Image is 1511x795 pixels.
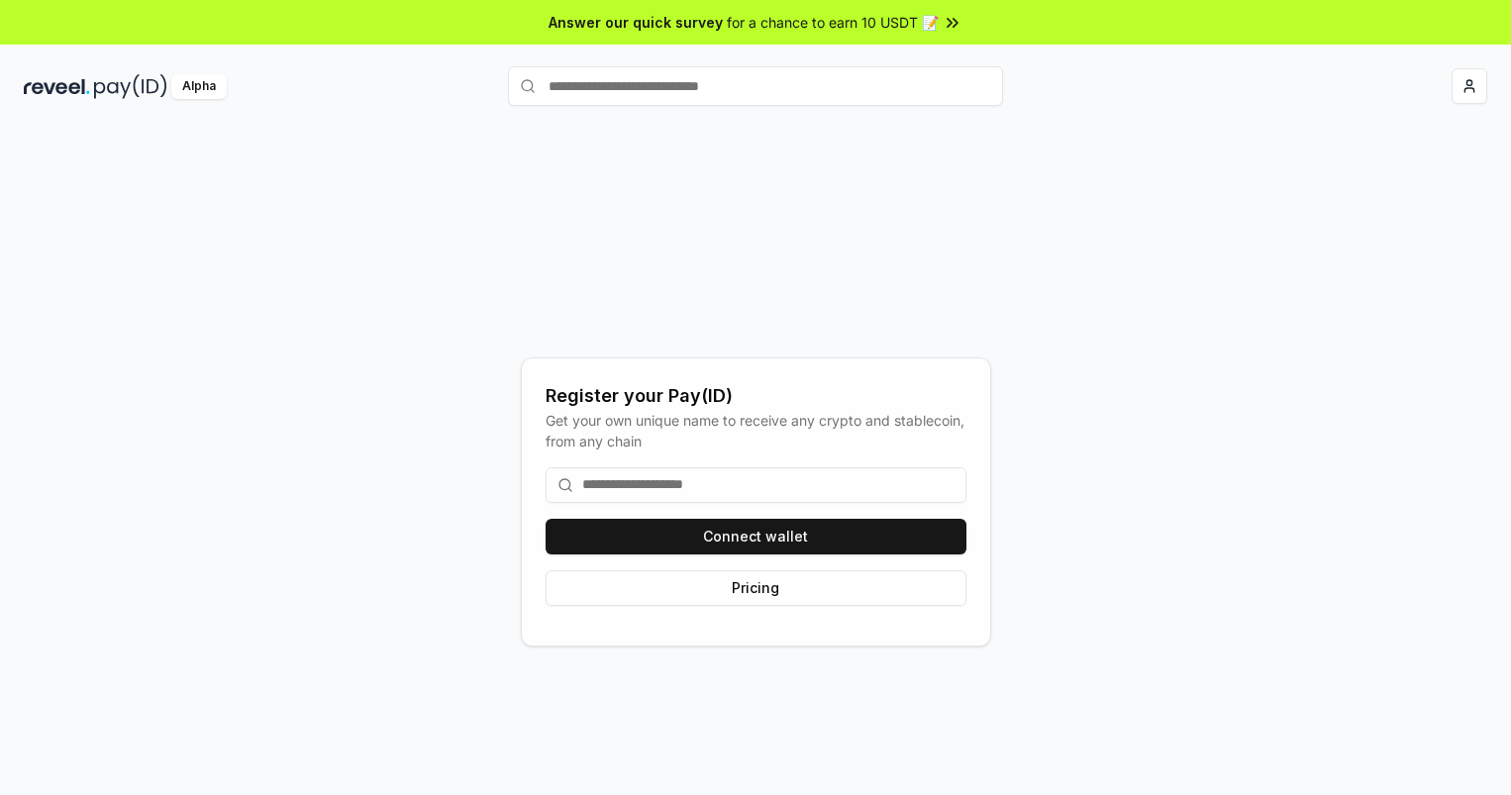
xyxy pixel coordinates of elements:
div: Register your Pay(ID) [546,382,966,410]
div: Alpha [171,74,227,99]
div: Get your own unique name to receive any crypto and stablecoin, from any chain [546,410,966,451]
img: pay_id [94,74,167,99]
button: Pricing [546,570,966,606]
span: for a chance to earn 10 USDT 📝 [727,12,939,33]
span: Answer our quick survey [549,12,723,33]
img: reveel_dark [24,74,90,99]
button: Connect wallet [546,519,966,554]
